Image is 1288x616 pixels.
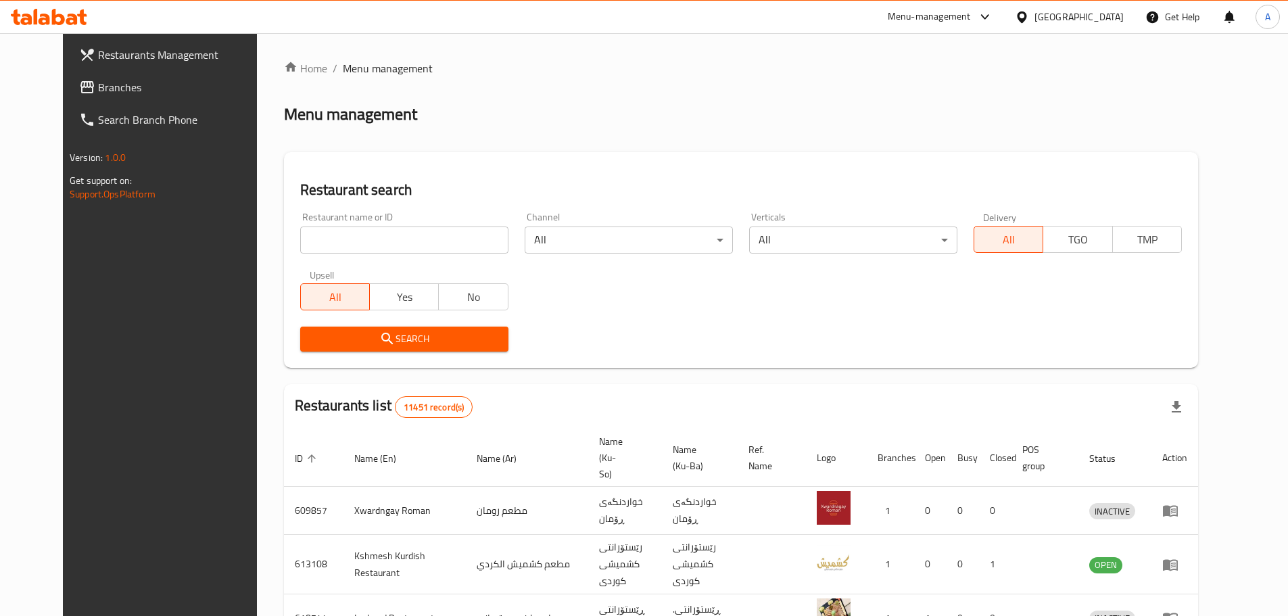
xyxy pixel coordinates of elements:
button: TMP [1112,226,1182,253]
span: Version: [70,149,103,166]
label: Upsell [310,270,335,279]
button: Search [300,327,508,352]
td: خواردنگەی ڕۆمان [588,487,662,535]
th: Action [1151,429,1198,487]
a: Search Branch Phone [68,103,278,136]
td: Kshmesh Kurdish Restaurant [343,535,466,594]
div: All [525,227,733,254]
span: Name (Ku-So) [599,433,646,482]
th: Branches [867,429,914,487]
span: INACTIVE [1089,504,1135,519]
span: All [306,287,364,307]
span: All [980,230,1038,250]
span: TMP [1118,230,1176,250]
nav: breadcrumb [284,60,1198,76]
div: Export file [1160,391,1193,423]
input: Search for restaurant name or ID.. [300,227,508,254]
td: 0 [947,487,979,535]
span: POS group [1022,442,1062,474]
a: Support.OpsPlatform [70,185,156,203]
td: خواردنگەی ڕۆمان [662,487,738,535]
div: Menu-management [888,9,971,25]
td: رێستۆرانتی کشمیشى كوردى [662,535,738,594]
td: مطعم كشميش الكردي [466,535,588,594]
h2: Menu management [284,103,417,125]
span: Name (Ar) [477,450,534,467]
td: رێستۆرانتی کشمیشى كوردى [588,535,662,594]
td: 1 [979,535,1011,594]
th: Open [914,429,947,487]
span: Restaurants Management [98,47,267,63]
span: 11451 record(s) [396,401,472,414]
span: Ref. Name [748,442,790,474]
span: Status [1089,450,1133,467]
li: / [333,60,337,76]
button: No [438,283,508,310]
td: 613108 [284,535,343,594]
th: Closed [979,429,1011,487]
button: All [974,226,1043,253]
span: Search [311,331,498,348]
td: Xwardngay Roman [343,487,466,535]
td: 1 [867,535,914,594]
div: INACTIVE [1089,503,1135,519]
h2: Restaurant search [300,180,1182,200]
span: No [444,287,502,307]
img: Xwardngay Roman [817,491,851,525]
a: Restaurants Management [68,39,278,71]
span: ID [295,450,320,467]
td: 0 [914,487,947,535]
th: Busy [947,429,979,487]
span: OPEN [1089,557,1122,573]
a: Home [284,60,327,76]
div: Menu [1162,556,1187,573]
span: Branches [98,79,267,95]
button: All [300,283,370,310]
td: 1 [867,487,914,535]
td: 609857 [284,487,343,535]
span: Name (En) [354,450,414,467]
span: 1.0.0 [105,149,126,166]
span: Search Branch Phone [98,112,267,128]
img: Kshmesh Kurdish Restaurant [817,545,851,579]
div: All [749,227,957,254]
div: Menu [1162,502,1187,519]
span: Menu management [343,60,433,76]
div: Total records count [395,396,473,418]
th: Logo [806,429,867,487]
td: 0 [947,535,979,594]
span: Get support on: [70,172,132,189]
span: A [1265,9,1270,24]
span: Name (Ku-Ba) [673,442,721,474]
a: Branches [68,71,278,103]
span: Yes [375,287,433,307]
td: 0 [979,487,1011,535]
td: مطعم رومان [466,487,588,535]
button: TGO [1043,226,1112,253]
label: Delivery [983,212,1017,222]
button: Yes [369,283,439,310]
td: 0 [914,535,947,594]
h2: Restaurants list [295,396,473,418]
span: TGO [1049,230,1107,250]
div: [GEOGRAPHIC_DATA] [1034,9,1124,24]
